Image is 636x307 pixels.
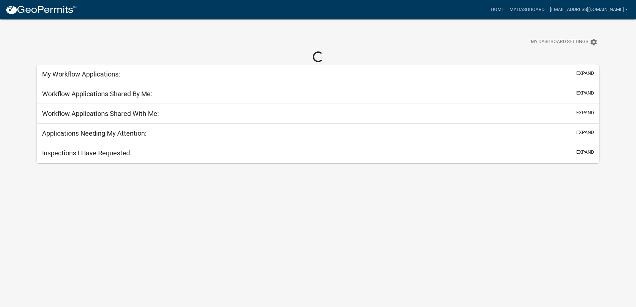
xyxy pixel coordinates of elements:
[42,110,159,118] h5: Workflow Applications Shared With Me:
[507,3,547,16] a: My Dashboard
[576,129,594,136] button: expand
[42,70,120,78] h5: My Workflow Applications:
[42,129,147,137] h5: Applications Needing My Attention:
[531,38,588,46] span: My Dashboard Settings
[547,3,631,16] a: [EMAIL_ADDRESS][DOMAIN_NAME]
[576,70,594,77] button: expand
[576,149,594,156] button: expand
[590,38,598,46] i: settings
[42,149,132,157] h5: Inspections I Have Requested:
[576,90,594,97] button: expand
[576,109,594,116] button: expand
[488,3,507,16] a: Home
[525,35,603,48] button: My Dashboard Settingssettings
[42,90,152,98] h5: Workflow Applications Shared By Me:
